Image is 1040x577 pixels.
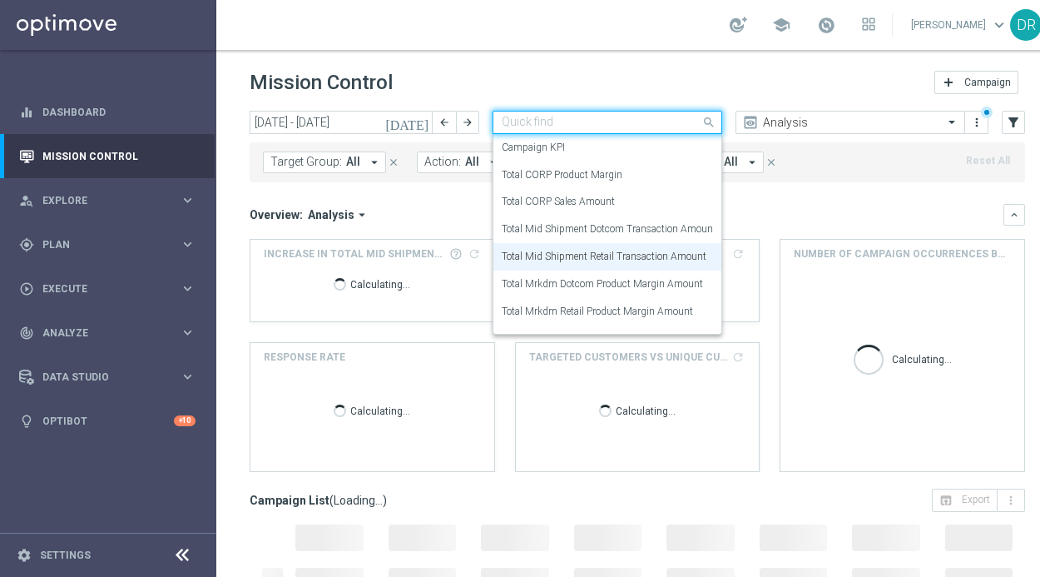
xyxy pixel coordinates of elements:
[250,111,433,134] input: Select date range
[981,107,993,118] div: There are unsaved changes
[19,326,34,341] i: track_changes
[502,271,713,298] div: Total Mrkdm Dotcom Product Margin Amount
[909,12,1010,37] a: [PERSON_NAME]keyboard_arrow_down
[354,207,369,222] i: arrow_drop_down
[942,76,955,89] i: add
[1002,111,1025,134] button: filter_alt
[465,155,479,169] span: All
[462,117,473,128] i: arrow_forward
[18,282,196,296] button: play_circle_outline Execute keyboard_arrow_right
[180,281,196,296] i: keyboard_arrow_right
[424,155,461,169] span: Action:
[308,207,354,222] span: Analysis
[939,494,953,507] i: open_in_browser
[502,141,565,155] label: Campaign KPI
[764,153,779,172] button: close
[502,298,713,326] div: Total Mrkdm Retail Product Margin Amount
[19,193,34,208] i: person_search
[934,71,1018,94] button: add Campaign
[264,350,345,365] h4: Response Rate
[616,402,676,418] p: Calculating...
[1008,209,1020,221] i: keyboard_arrow_down
[493,134,722,335] ng-dropdown-panel: Options list
[270,155,342,169] span: Target Group:
[263,152,386,173] button: Target Group: All arrow_drop_down
[19,237,180,252] div: Plan
[19,281,34,296] i: play_circle_outline
[19,193,180,208] div: Explore
[42,284,180,294] span: Execute
[18,194,196,207] div: person_search Explore keyboard_arrow_right
[346,155,360,169] span: All
[329,493,334,508] span: (
[19,326,180,341] div: Analyze
[17,548,32,563] i: settings
[174,415,196,426] div: +10
[386,153,401,172] button: close
[765,157,777,168] i: close
[180,192,196,208] i: keyboard_arrow_right
[350,402,410,418] p: Calculating...
[18,371,196,384] button: Data Studio keyboard_arrow_right
[367,155,382,170] i: arrow_drop_down
[42,399,174,443] a: Optibot
[42,196,180,206] span: Explore
[19,281,180,296] div: Execute
[438,117,450,128] i: arrow_back
[502,277,703,291] label: Total Mrkdm Dotcom Product Margin Amount
[250,493,387,508] h3: Campaign List
[772,16,790,34] span: school
[180,369,196,385] i: keyboard_arrow_right
[1006,115,1021,130] i: filter_alt
[40,550,91,560] a: Settings
[502,162,713,189] div: Total CORP Product Margin
[502,331,585,346] label: Visitor Conversions
[388,157,399,168] i: close
[18,326,196,340] button: track_changes Analyze keyboard_arrow_right
[19,414,34,429] i: lightbulb
[745,155,760,170] i: arrow_drop_down
[42,134,196,178] a: Mission Control
[383,111,433,136] button: [DATE]
[932,493,1025,506] multiple-options-button: Export to CSV
[42,328,180,338] span: Analyze
[964,77,1011,88] span: Campaign
[502,134,713,162] div: Campaign KPI
[502,250,706,264] label: Total Mid Shipment Retail Transaction Amount
[502,243,713,271] div: Total Mid Shipment Retail Transaction Amount
[502,216,713,243] div: Total Mid Shipment Dotcom Transaction Amount
[264,246,444,261] span: Increase In Total Mid Shipment Retail Transaction Amount
[433,111,456,134] button: arrow_back
[19,237,34,252] i: gps_fixed
[529,350,731,365] h4: TARGETED CUSTOMERS VS UNIQUE CUSTOMERS
[990,16,1008,34] span: keyboard_arrow_down
[998,489,1025,512] button: more_vert
[735,111,965,134] ng-select: Analysis
[742,114,759,131] i: preview
[892,351,952,366] p: Calculating...
[250,71,393,95] h1: Mission Control
[385,115,430,130] i: [DATE]
[794,246,1011,261] span: Number of campaign occurrences by channel (top 10)
[970,116,983,129] i: more_vert
[502,305,693,319] label: Total Mrkdm Retail Product Margin Amount
[502,188,713,216] div: Total CORP Sales Amount
[19,90,196,134] div: Dashboard
[18,415,196,428] button: lightbulb Optibot +10
[18,238,196,251] button: gps_fixed Plan keyboard_arrow_right
[42,240,180,250] span: Plan
[18,150,196,163] button: Mission Control
[350,276,410,291] p: Calculating...
[18,106,196,119] div: equalizer Dashboard
[303,207,374,222] button: Analysis arrow_drop_down
[19,134,196,178] div: Mission Control
[493,111,722,134] ng-select: Total Mid Shipment Retail Transaction Amount
[250,207,303,222] h3: Overview:
[180,325,196,341] i: keyboard_arrow_right
[502,195,615,209] label: Total CORP Sales Amount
